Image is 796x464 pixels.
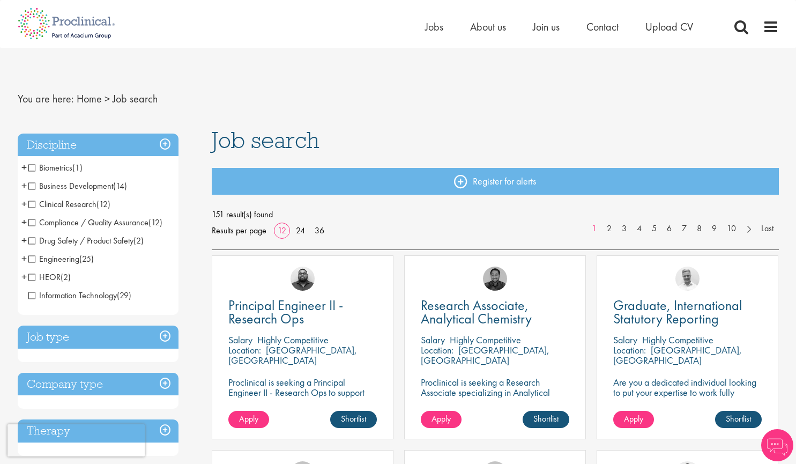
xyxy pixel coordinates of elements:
span: Engineering [28,253,94,264]
a: Shortlist [523,411,569,428]
a: 3 [616,223,632,235]
span: (25) [79,253,94,264]
h3: Therapy [18,419,178,443]
span: HEOR [28,271,71,283]
a: About us [470,20,506,34]
span: Apply [624,413,643,424]
p: Proclinical is seeking a Research Associate specializing in Analytical Chemistry for a contract r... [421,377,569,428]
a: Research Associate, Analytical Chemistry [421,299,569,326]
span: + [21,178,27,194]
span: Results per page [212,223,266,239]
span: You are here: [18,92,74,106]
a: 8 [691,223,707,235]
a: 24 [292,225,309,236]
span: Apply [432,413,451,424]
a: Register for alerts [212,168,779,195]
span: Location: [421,344,453,356]
span: + [21,232,27,248]
span: Principal Engineer II - Research Ops [228,296,343,328]
p: [GEOGRAPHIC_DATA], [GEOGRAPHIC_DATA] [421,344,549,366]
span: Engineering [28,253,79,264]
a: 4 [631,223,647,235]
span: Graduate, International Statutory Reporting [613,296,742,328]
img: Joshua Bye [675,267,700,291]
span: Business Development [28,180,113,192]
h3: Discipline [18,134,178,157]
span: Information Technology [28,290,131,301]
span: Drug Safety / Product Safety [28,235,133,246]
a: 2 [601,223,617,235]
span: Compliance / Quality Assurance [28,217,162,228]
span: (2) [61,271,71,283]
a: 36 [311,225,328,236]
span: Biometrics [28,162,72,173]
div: Job type [18,326,178,349]
a: Jobs [425,20,443,34]
span: Clinical Research [28,198,96,210]
span: (1) [72,162,83,173]
a: 7 [676,223,692,235]
span: + [21,159,27,175]
span: > [105,92,110,106]
p: Highly Competitive [257,334,329,346]
img: Ashley Bennett [291,267,315,291]
span: HEOR [28,271,61,283]
p: [GEOGRAPHIC_DATA], [GEOGRAPHIC_DATA] [613,344,742,366]
span: + [21,251,27,267]
p: Highly Competitive [642,334,713,346]
a: 9 [706,223,722,235]
a: Apply [613,411,654,428]
a: Shortlist [330,411,377,428]
a: 12 [274,225,290,236]
a: 5 [646,223,662,235]
a: Apply [228,411,269,428]
span: Job search [212,126,319,154]
a: breadcrumb link [77,92,102,106]
span: (12) [96,198,110,210]
a: Last [756,223,779,235]
span: + [21,214,27,230]
a: Contact [586,20,619,34]
a: 6 [661,223,677,235]
a: Apply [421,411,462,428]
p: [GEOGRAPHIC_DATA], [GEOGRAPHIC_DATA] [228,344,357,366]
span: (12) [148,217,162,228]
span: Salary [421,334,445,346]
span: (2) [133,235,144,246]
img: Mike Raletz [483,267,507,291]
a: Graduate, International Statutory Reporting [613,299,762,326]
span: (14) [113,180,127,192]
span: Biometrics [28,162,83,173]
a: Upload CV [645,20,693,34]
span: Clinical Research [28,198,110,210]
a: Shortlist [715,411,762,428]
iframe: reCAPTCHA [8,424,145,456]
h3: Company type [18,373,178,396]
p: Highly Competitive [450,334,521,346]
span: Apply [239,413,258,424]
span: Location: [228,344,261,356]
span: (29) [117,290,131,301]
span: + [21,269,27,285]
span: Drug Safety / Product Safety [28,235,144,246]
span: Business Development [28,180,127,192]
span: + [21,196,27,212]
span: Compliance / Quality Assurance [28,217,148,228]
span: 151 result(s) found [212,207,779,223]
a: Join us [533,20,560,34]
a: Principal Engineer II - Research Ops [228,299,377,326]
span: Location: [613,344,646,356]
span: Salary [228,334,252,346]
span: Salary [613,334,637,346]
